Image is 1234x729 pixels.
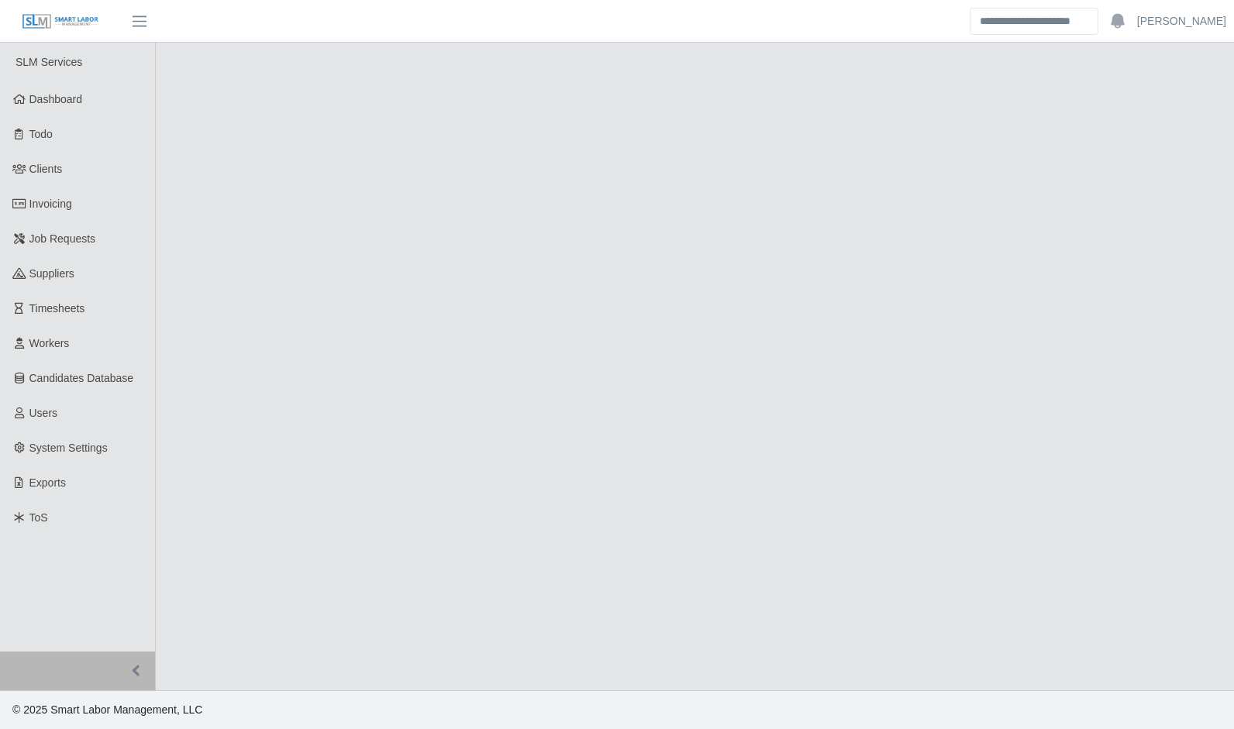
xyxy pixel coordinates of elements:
span: Clients [29,163,63,175]
img: SLM Logo [22,13,99,30]
span: Candidates Database [29,372,134,384]
span: Job Requests [29,232,96,245]
span: Workers [29,337,70,349]
input: Search [970,8,1098,35]
span: © 2025 Smart Labor Management, LLC [12,703,202,716]
span: Users [29,407,58,419]
span: ToS [29,511,48,524]
a: [PERSON_NAME] [1137,13,1226,29]
span: Dashboard [29,93,83,105]
span: Exports [29,476,66,489]
span: Todo [29,128,53,140]
span: Timesheets [29,302,85,315]
span: SLM Services [16,56,82,68]
span: System Settings [29,442,108,454]
span: Invoicing [29,198,72,210]
span: Suppliers [29,267,74,280]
